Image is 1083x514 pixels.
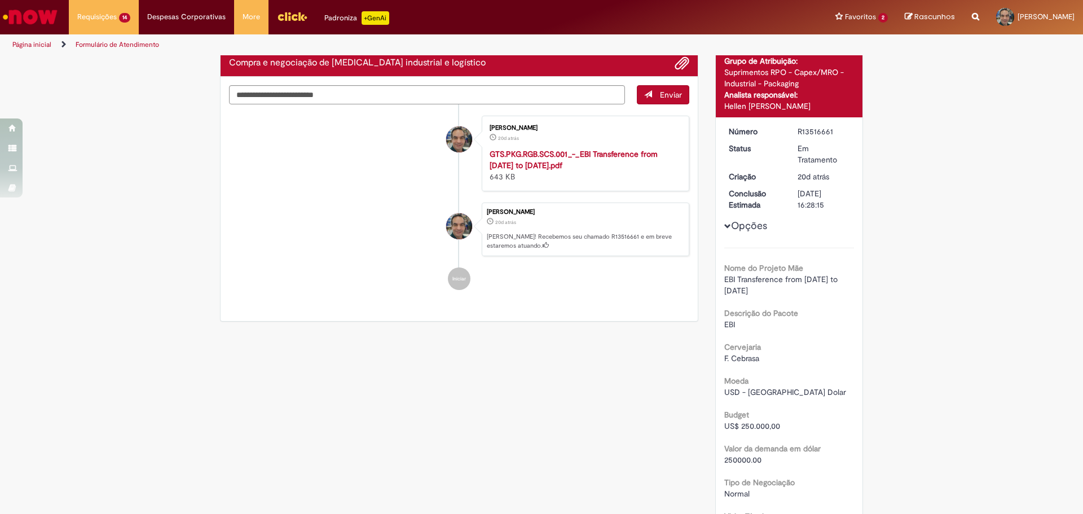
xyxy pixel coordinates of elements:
span: 14 [119,13,130,23]
p: [PERSON_NAME]! Recebemos seu chamado R13516661 e em breve estaremos atuando. [487,232,683,250]
span: Requisições [77,11,117,23]
span: Rascunhos [914,11,955,22]
div: Analista responsável: [724,89,855,100]
div: Em Tratamento [798,143,850,165]
time: 10/09/2025 16:27:48 [498,135,519,142]
div: Hellen [PERSON_NAME] [724,100,855,112]
b: Moeda [724,376,749,386]
dt: Status [720,143,790,154]
ul: Trilhas de página [8,34,714,55]
a: Formulário de Atendimento [76,40,159,49]
time: 10/09/2025 16:28:10 [798,172,829,182]
a: GTS.PKG.RGB.SCS.001_-_EBI Transference from [DATE] to [DATE].pdf [490,149,658,170]
div: Gabriel Martins Piekala [446,126,472,152]
span: US$ 250.000,00 [724,421,780,431]
li: Gabriel Martins Piekala [229,203,689,257]
button: Enviar [637,85,689,104]
div: R13516661 [798,126,850,137]
dt: Conclusão Estimada [720,188,790,210]
span: 20d atrás [498,135,519,142]
span: USD - [GEOGRAPHIC_DATA] Dolar [724,387,846,397]
p: +GenAi [362,11,389,25]
span: Enviar [660,90,682,100]
div: Suprimentos RPO - Capex/MRO - Industrial - Packaging [724,67,855,89]
span: EBI Transference from [DATE] to [DATE] [724,274,840,296]
img: click_logo_yellow_360x200.png [277,8,307,25]
span: 250000.00 [724,455,761,465]
time: 10/09/2025 16:28:10 [495,219,516,226]
div: [PERSON_NAME] [487,209,683,216]
div: Padroniza [324,11,389,25]
a: Rascunhos [905,12,955,23]
a: Página inicial [12,40,51,49]
span: 20d atrás [495,219,516,226]
b: Cervejaria [724,342,761,352]
span: More [243,11,260,23]
span: Favoritos [845,11,876,23]
span: Despesas Corporativas [147,11,226,23]
b: Tipo de Negociação [724,477,795,487]
div: Gabriel Martins Piekala [446,213,472,239]
div: [DATE] 16:28:15 [798,188,850,210]
span: Normal [724,489,750,499]
textarea: Digite sua mensagem aqui... [229,85,625,104]
ul: Histórico de tíquete [229,104,689,302]
span: 2 [878,13,888,23]
div: Grupo de Atribuição: [724,55,855,67]
button: Adicionar anexos [675,56,689,71]
span: F. Cebrasa [724,353,759,363]
h2: Compra e negociação de Capex industrial e logístico Histórico de tíquete [229,58,486,68]
span: 20d atrás [798,172,829,182]
dt: Criação [720,171,790,182]
span: [PERSON_NAME] [1018,12,1075,21]
b: Budget [724,410,749,420]
img: ServiceNow [1,6,59,28]
b: Valor da demanda em dólar [724,443,821,454]
dt: Número [720,126,790,137]
b: Nome do Projeto Mãe [724,263,803,273]
div: 10/09/2025 16:28:10 [798,171,850,182]
div: 643 KB [490,148,677,182]
div: [PERSON_NAME] [490,125,677,131]
span: EBI [724,319,735,330]
b: Descrição do Pacote [724,308,798,318]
